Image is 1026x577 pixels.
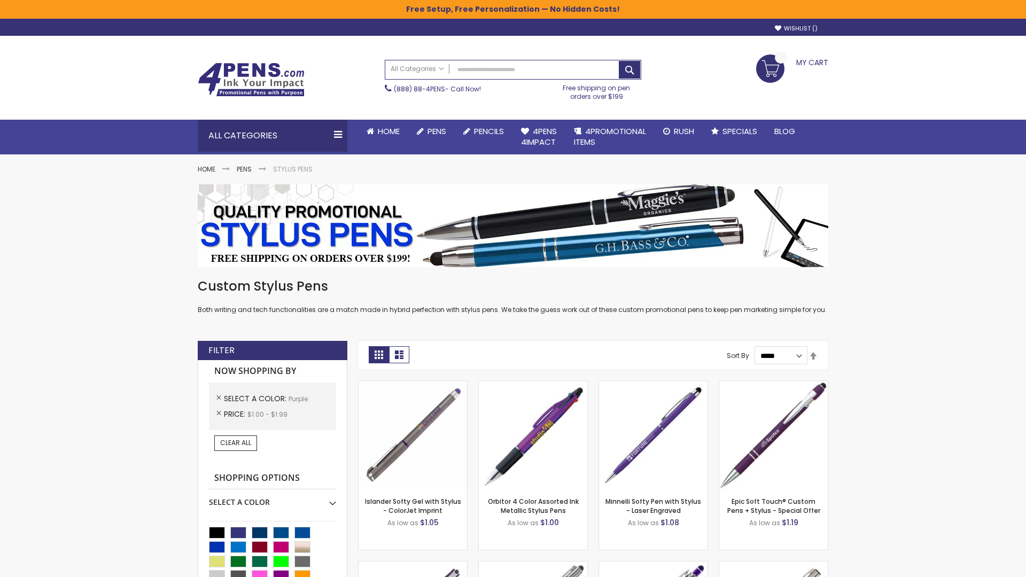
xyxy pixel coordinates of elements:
[369,346,389,363] strong: Grid
[474,126,504,137] span: Pencils
[774,126,795,137] span: Blog
[655,120,703,143] a: Rush
[766,120,804,143] a: Blog
[552,80,642,101] div: Free shipping on pen orders over $199
[408,120,455,143] a: Pens
[208,345,235,356] strong: Filter
[214,435,257,450] a: Clear All
[198,278,828,315] div: Both writing and tech functionalities are a match made in hybrid perfection with stylus pens. We ...
[209,489,336,508] div: Select A Color
[660,517,679,528] span: $1.08
[628,518,659,527] span: As low as
[479,380,587,389] a: Orbitor 4 Color Assorted Ink Metallic Stylus Pens-Purple
[289,394,308,403] span: Purple
[358,120,408,143] a: Home
[508,518,539,527] span: As low as
[521,126,557,147] span: 4Pens 4impact
[365,497,461,514] a: Islander Softy Gel with Stylus - ColorJet Imprint
[674,126,694,137] span: Rush
[391,65,444,73] span: All Categories
[209,360,336,383] strong: Now Shopping by
[488,497,579,514] a: Orbitor 4 Color Assorted Ink Metallic Stylus Pens
[198,120,347,152] div: All Categories
[224,409,247,419] span: Price
[599,381,708,489] img: Minnelli Softy Pen with Stylus - Laser Engraved-Purple
[719,381,828,489] img: 4P-MS8B-Purple
[394,84,445,93] a: (888) 88-4PENS
[599,380,708,389] a: Minnelli Softy Pen with Stylus - Laser Engraved-Purple
[378,126,400,137] span: Home
[749,518,780,527] span: As low as
[220,438,251,447] span: Clear All
[420,517,439,528] span: $1.05
[455,120,512,143] a: Pencils
[359,380,467,389] a: Islander Softy Gel with Stylus - ColorJet Imprint-Purple
[247,410,287,419] span: $1.00 - $1.99
[198,63,305,97] img: 4Pens Custom Pens and Promotional Products
[387,518,418,527] span: As low as
[198,278,828,295] h1: Custom Stylus Pens
[727,351,749,360] label: Sort By
[512,120,565,154] a: 4Pens4impact
[722,126,757,137] span: Specials
[479,381,587,489] img: Orbitor 4 Color Assorted Ink Metallic Stylus Pens-Purple
[719,380,828,389] a: 4P-MS8B-Purple
[719,561,828,570] a: Tres-Chic Touch Pen - Standard Laser-Purple
[727,497,820,514] a: Epic Soft Touch® Custom Pens + Stylus - Special Offer
[359,381,467,489] img: Islander Softy Gel with Stylus - ColorJet Imprint-Purple
[237,165,252,174] a: Pens
[209,467,336,490] strong: Shopping Options
[775,25,818,33] a: Wishlist
[703,120,766,143] a: Specials
[385,60,449,78] a: All Categories
[198,165,215,174] a: Home
[574,126,646,147] span: 4PROMOTIONAL ITEMS
[428,126,446,137] span: Pens
[394,84,481,93] span: - Call Now!
[599,561,708,570] a: Phoenix Softy with Stylus Pen - Laser-Purple
[605,497,701,514] a: Minnelli Softy Pen with Stylus - Laser Engraved
[782,517,798,528] span: $1.19
[198,184,828,267] img: Stylus Pens
[565,120,655,154] a: 4PROMOTIONALITEMS
[224,393,289,404] span: Select A Color
[540,517,559,528] span: $1.00
[479,561,587,570] a: Tres-Chic with Stylus Metal Pen - Standard Laser-Purple
[359,561,467,570] a: Avendale Velvet Touch Stylus Gel Pen-Purple
[273,165,313,174] strong: Stylus Pens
